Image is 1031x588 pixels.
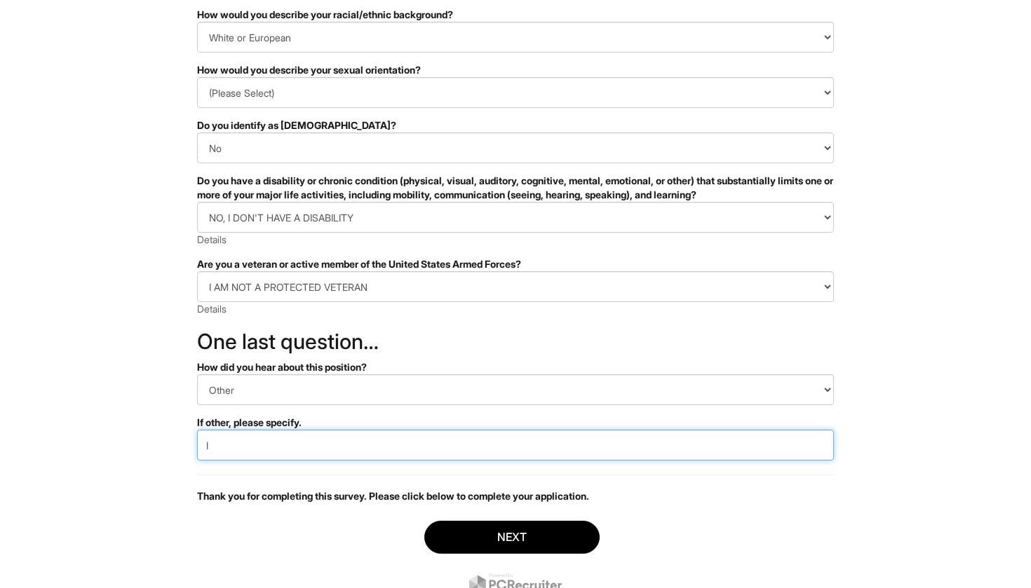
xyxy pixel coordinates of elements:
[197,330,834,353] h2: One last question…
[424,521,600,554] button: Next
[197,257,834,271] div: Are you a veteran or active member of the United States Armed Forces?
[197,271,834,302] select: Are you a veteran or active member of the United States Armed Forces?
[197,132,834,163] select: Do you identify as transgender?
[197,374,834,405] select: How did you hear about this position?
[197,174,834,202] div: Do you have a disability or chronic condition (physical, visual, auditory, cognitive, mental, emo...
[197,233,227,245] a: Details
[197,202,834,233] select: Do you have a disability or chronic condition (physical, visual, auditory, cognitive, mental, emo...
[197,63,834,77] div: How would you describe your sexual orientation?
[197,430,834,460] input: If other, please specify.
[197,416,834,430] div: If other, please specify.
[197,489,834,503] p: Thank you for completing this survey. Please click below to complete your application.
[197,8,834,22] div: How would you describe your racial/ethnic background?
[197,77,834,108] select: How would you describe your sexual orientation?
[197,118,834,132] div: Do you identify as [DEMOGRAPHIC_DATA]?
[197,303,227,315] a: Details
[197,22,834,53] select: How would you describe your racial/ethnic background?
[197,360,834,374] div: How did you hear about this position?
